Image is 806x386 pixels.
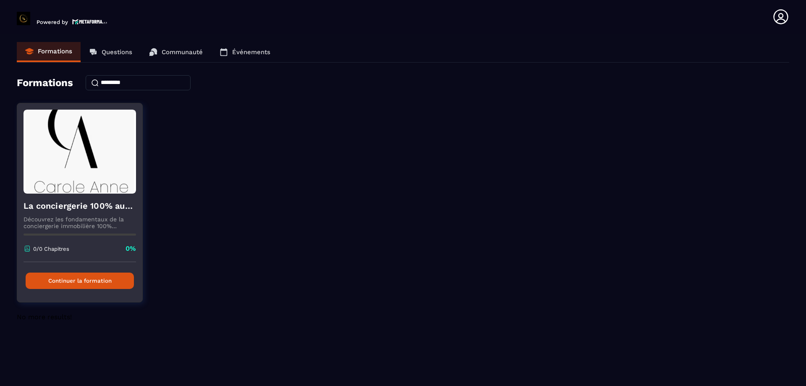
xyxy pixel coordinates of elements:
[232,48,270,56] p: Événements
[211,42,279,62] a: Événements
[26,273,134,289] button: Continuer la formation
[17,77,73,89] h4: Formations
[24,216,136,229] p: Découvrez les fondamentaux de la conciergerie immobilière 100% automatisée. Cette formation est c...
[24,200,136,212] h4: La conciergerie 100% automatisée
[141,42,211,62] a: Communauté
[126,244,136,253] p: 0%
[24,110,136,194] img: formation-background
[17,313,72,321] span: No more results!
[81,42,141,62] a: Questions
[38,47,72,55] p: Formations
[37,19,68,25] p: Powered by
[72,18,107,25] img: logo
[17,103,153,313] a: formation-backgroundLa conciergerie 100% automatiséeDécouvrez les fondamentaux de la conciergerie...
[102,48,132,56] p: Questions
[17,12,30,25] img: logo-branding
[162,48,203,56] p: Communauté
[33,246,69,252] p: 0/0 Chapitres
[17,42,81,62] a: Formations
